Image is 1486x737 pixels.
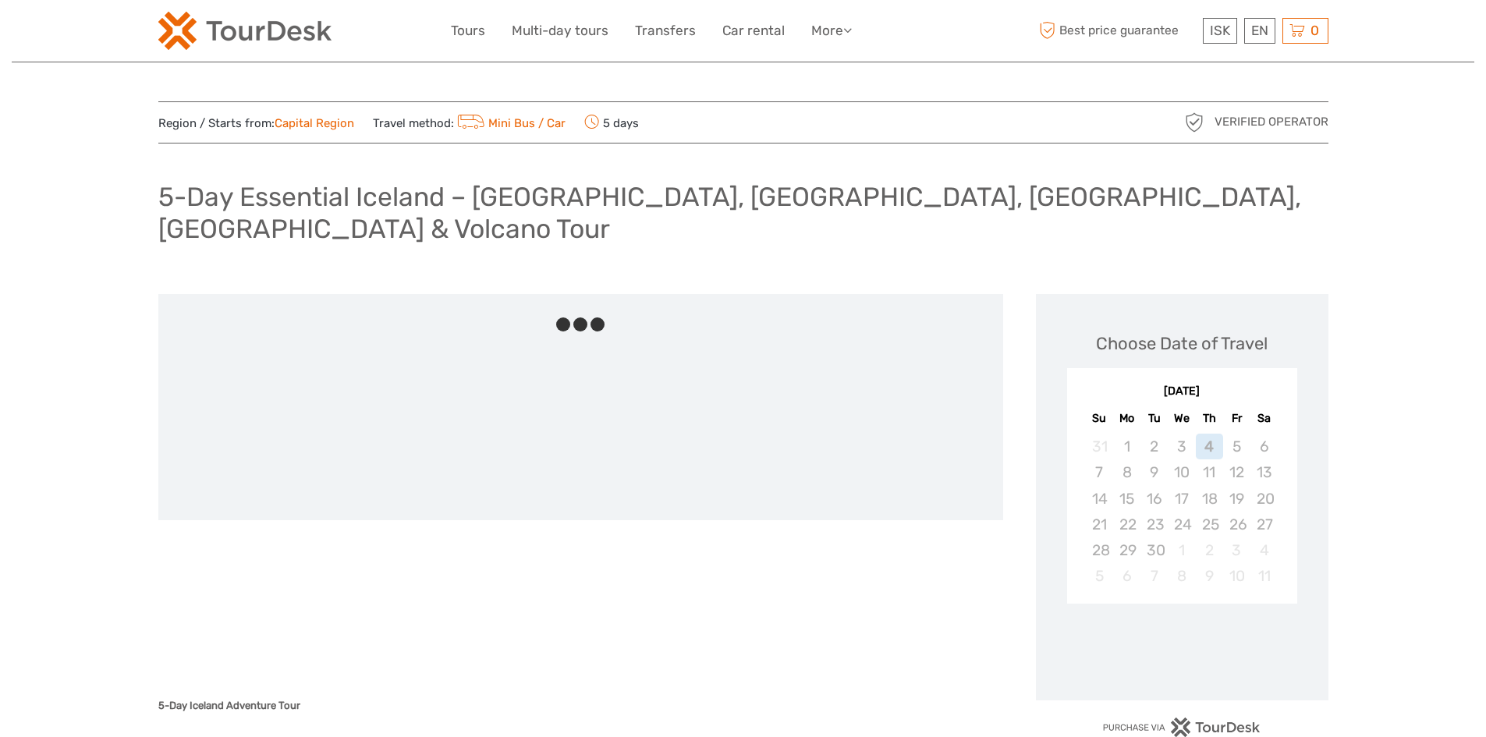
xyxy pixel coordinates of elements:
[1223,537,1250,563] div: Not available Friday, October 3rd, 2025
[1196,459,1223,485] div: Not available Thursday, September 11th, 2025
[1168,408,1195,429] div: We
[1113,563,1140,589] div: Not available Monday, October 6th, 2025
[1140,537,1168,563] div: Not available Tuesday, September 30th, 2025
[1086,434,1113,459] div: Not available Sunday, August 31st, 2025
[1140,459,1168,485] div: Not available Tuesday, September 9th, 2025
[1223,459,1250,485] div: Not available Friday, September 12th, 2025
[1223,486,1250,512] div: Not available Friday, September 19th, 2025
[1250,434,1278,459] div: Not available Saturday, September 6th, 2025
[373,112,566,133] span: Travel method:
[1086,486,1113,512] div: Not available Sunday, September 14th, 2025
[454,116,566,130] a: Mini Bus / Car
[811,19,852,42] a: More
[1182,110,1207,135] img: verified_operator_grey_128.png
[635,19,696,42] a: Transfers
[1250,563,1278,589] div: Not available Saturday, October 11th, 2025
[1168,486,1195,512] div: Not available Wednesday, September 17th, 2025
[1223,408,1250,429] div: Fr
[1102,718,1261,737] img: PurchaseViaTourDesk.png
[1223,563,1250,589] div: Not available Friday, October 10th, 2025
[1210,23,1230,38] span: ISK
[512,19,608,42] a: Multi-day tours
[1196,537,1223,563] div: Not available Thursday, October 2nd, 2025
[584,112,639,133] span: 5 days
[1250,512,1278,537] div: Not available Saturday, September 27th, 2025
[1196,434,1223,459] div: Not available Thursday, September 4th, 2025
[1177,643,1187,654] div: Loading...
[1086,537,1113,563] div: Not available Sunday, September 28th, 2025
[1140,512,1168,537] div: Not available Tuesday, September 23rd, 2025
[275,116,354,130] a: Capital Region
[451,19,485,42] a: Tours
[1113,537,1140,563] div: Not available Monday, September 29th, 2025
[158,115,354,132] span: Region / Starts from:
[1168,434,1195,459] div: Not available Wednesday, September 3rd, 2025
[1113,512,1140,537] div: Not available Monday, September 22nd, 2025
[1250,459,1278,485] div: Not available Saturday, September 13th, 2025
[1086,512,1113,537] div: Not available Sunday, September 21st, 2025
[1113,459,1140,485] div: Not available Monday, September 8th, 2025
[1250,486,1278,512] div: Not available Saturday, September 20th, 2025
[1196,486,1223,512] div: Not available Thursday, September 18th, 2025
[1250,408,1278,429] div: Sa
[1215,114,1328,130] span: Verified Operator
[1140,486,1168,512] div: Not available Tuesday, September 16th, 2025
[1113,434,1140,459] div: Not available Monday, September 1st, 2025
[1113,486,1140,512] div: Not available Monday, September 15th, 2025
[1244,18,1275,44] div: EN
[1223,434,1250,459] div: Not available Friday, September 5th, 2025
[1067,384,1297,400] div: [DATE]
[1113,408,1140,429] div: Mo
[1072,434,1292,589] div: month 2025-09
[1196,408,1223,429] div: Th
[1168,459,1195,485] div: Not available Wednesday, September 10th, 2025
[1036,18,1199,44] span: Best price guarantee
[1168,563,1195,589] div: Not available Wednesday, October 8th, 2025
[1250,537,1278,563] div: Not available Saturday, October 4th, 2025
[1086,408,1113,429] div: Su
[1096,331,1268,356] div: Choose Date of Travel
[1196,512,1223,537] div: Not available Thursday, September 25th, 2025
[1308,23,1321,38] span: 0
[1140,434,1168,459] div: Not available Tuesday, September 2nd, 2025
[1223,512,1250,537] div: Not available Friday, September 26th, 2025
[158,700,300,711] strong: 5-Day Iceland Adventure Tour
[158,12,332,50] img: 120-15d4194f-c635-41b9-a512-a3cb382bfb57_logo_small.png
[1140,408,1168,429] div: Tu
[722,19,785,42] a: Car rental
[1086,459,1113,485] div: Not available Sunday, September 7th, 2025
[158,181,1328,244] h1: 5-Day Essential Iceland – [GEOGRAPHIC_DATA], [GEOGRAPHIC_DATA], [GEOGRAPHIC_DATA], [GEOGRAPHIC_DA...
[1196,563,1223,589] div: Not available Thursday, October 9th, 2025
[1140,563,1168,589] div: Not available Tuesday, October 7th, 2025
[1086,563,1113,589] div: Not available Sunday, October 5th, 2025
[1168,512,1195,537] div: Not available Wednesday, September 24th, 2025
[1168,537,1195,563] div: Not available Wednesday, October 1st, 2025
